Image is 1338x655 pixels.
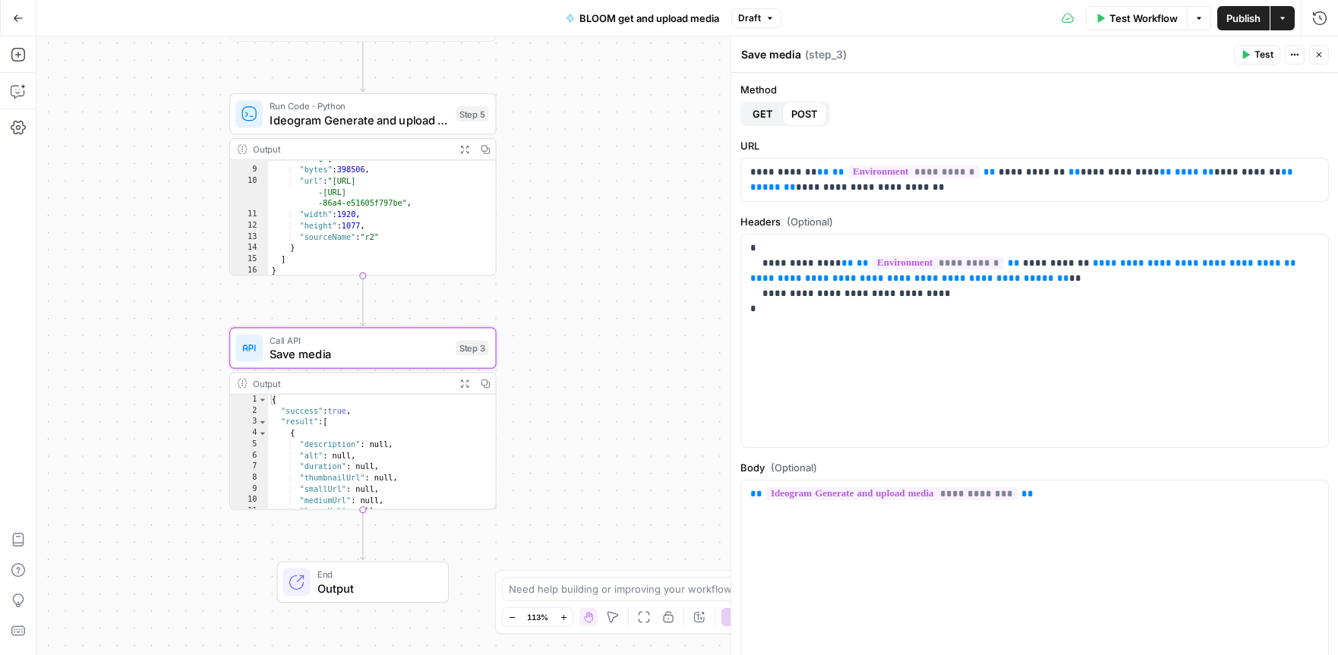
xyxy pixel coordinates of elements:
[741,47,801,62] textarea: Save media
[230,495,268,506] div: 10
[230,506,268,518] div: 11
[253,376,449,390] div: Output
[527,611,548,623] span: 113%
[258,417,267,428] span: Toggle code folding, rows 3 through 39
[230,221,268,232] div: 12
[230,417,268,428] div: 3
[229,562,496,603] div: EndOutput
[456,106,488,121] div: Step 5
[230,176,268,209] div: 10
[230,405,268,417] div: 2
[230,473,268,484] div: 8
[771,460,817,475] span: (Optional)
[230,395,268,406] div: 1
[270,345,449,363] span: Save media
[787,214,833,229] span: (Optional)
[805,47,847,62] span: ( step_3 )
[230,243,268,254] div: 14
[258,428,267,439] span: Toggle code folding, rows 4 through 38
[258,395,267,406] span: Toggle code folding, rows 1 through 40
[579,11,719,26] span: BLOOM get and upload media
[317,568,434,581] span: End
[270,99,449,113] span: Run Code · Python
[229,327,496,509] div: Call APISave mediaStep 3Output{ "success":true, "result":[ { "description": null, "alt": null, "d...
[230,231,268,243] div: 13
[230,254,268,266] div: 15
[731,8,781,28] button: Draft
[740,214,1329,229] label: Headers
[253,143,449,156] div: Output
[740,138,1329,153] label: URL
[740,82,1329,97] label: Method
[1254,48,1273,61] span: Test
[230,266,268,277] div: 16
[230,428,268,439] div: 4
[1217,6,1270,30] button: Publish
[230,439,268,451] div: 5
[230,209,268,221] div: 11
[1226,11,1261,26] span: Publish
[753,106,773,121] span: GET
[270,333,449,347] span: Call API
[317,580,434,597] span: Output
[1109,11,1178,26] span: Test Workflow
[557,6,728,30] button: BLOOM get and upload media
[791,106,818,121] span: POST
[270,112,449,129] span: Ideogram Generate and upload media
[360,276,365,326] g: Edge from step_5 to step_3
[229,93,496,276] div: Run Code · PythonIdeogram Generate and upload mediaStep 5Output C", "bytes":398506, "url":"[URL] ...
[456,340,488,355] div: Step 3
[360,42,365,92] g: Edge from step_17 to step_5
[1234,45,1280,65] button: Test
[230,450,268,461] div: 6
[360,510,365,560] g: Edge from step_3 to end
[230,484,268,496] div: 9
[740,460,1329,475] label: Body
[1086,6,1187,30] button: Test Workflow
[230,165,268,176] div: 9
[230,461,268,473] div: 7
[738,11,761,25] span: Draft
[743,102,782,126] button: GET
